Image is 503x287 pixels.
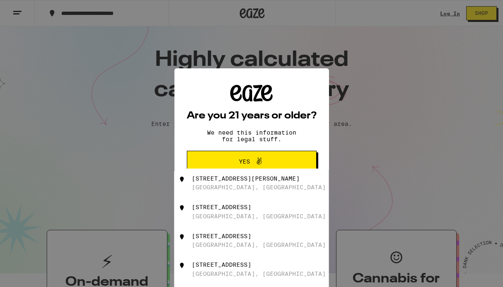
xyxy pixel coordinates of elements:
[178,261,186,270] img: 1112 7th Street
[192,233,251,239] div: [STREET_ADDRESS]
[239,159,250,164] span: Yes
[178,175,186,183] img: 11111 Santa Monica Boulevard
[187,111,317,121] h2: Are you 21 years or older?
[192,204,251,210] div: [STREET_ADDRESS]
[192,175,300,182] div: [STREET_ADDRESS][PERSON_NAME]
[178,204,186,212] img: 11110 West Pico Boulevard
[192,261,251,268] div: [STREET_ADDRESS]
[192,184,326,191] div: [GEOGRAPHIC_DATA], [GEOGRAPHIC_DATA]
[178,233,186,241] img: 111 North Hill Street
[187,151,317,172] button: Yes
[192,213,326,219] div: [GEOGRAPHIC_DATA], [GEOGRAPHIC_DATA]
[192,270,326,277] div: [GEOGRAPHIC_DATA], [GEOGRAPHIC_DATA]
[5,6,60,12] span: Hi. Need any help?
[200,129,303,142] p: We need this information for legal stuff.
[192,241,326,248] div: [GEOGRAPHIC_DATA], [GEOGRAPHIC_DATA]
